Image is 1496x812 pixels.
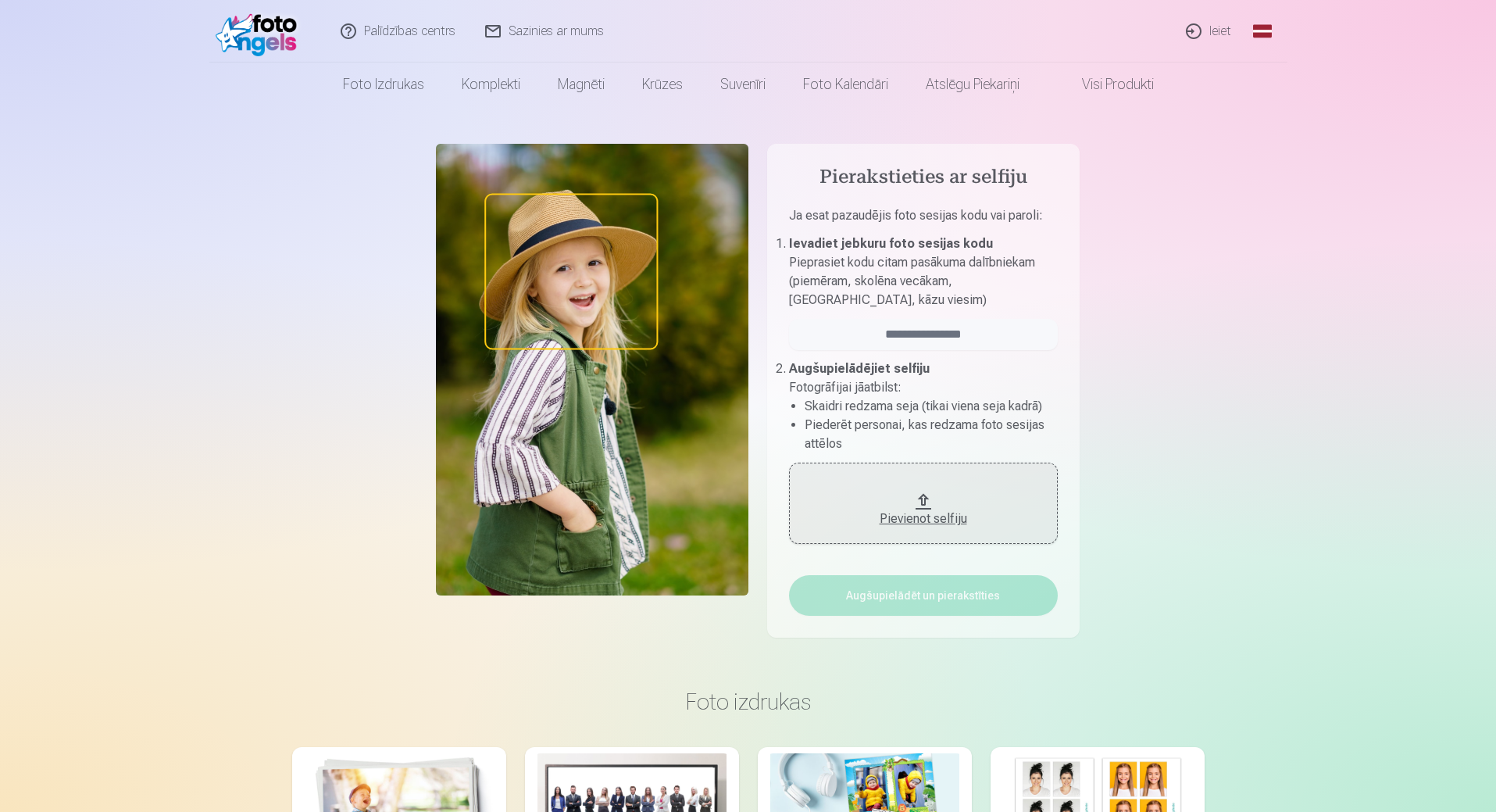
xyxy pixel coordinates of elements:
p: Fotogrāfijai jāatbilst : [789,378,1058,397]
p: Ja esat pazaudējis foto sesijas kodu vai paroli : [789,206,1058,234]
a: Foto izdrukas [324,63,443,106]
b: Augšupielādējiet selfiju [789,361,930,376]
b: Ievadiet jebkuru foto sesijas kodu [789,236,993,251]
div: Pievienot selfiju [805,510,1042,528]
a: Visi produkti [1038,63,1173,106]
li: Piederēt personai, kas redzama foto sesijas attēlos [805,416,1058,453]
button: Augšupielādēt un pierakstīties [789,575,1058,616]
button: Pievienot selfiju [789,463,1058,544]
h4: Pierakstieties ar selfiju [789,166,1058,191]
a: Komplekti [443,63,539,106]
h3: Foto izdrukas [305,688,1192,716]
a: Suvenīri [702,63,784,106]
a: Krūzes [623,63,702,106]
a: Atslēgu piekariņi [907,63,1038,106]
p: Pieprasiet kodu citam pasākuma dalībniekam (piemēram, skolēna vecākam, [GEOGRAPHIC_DATA], kāzu vi... [789,253,1058,309]
a: Magnēti [539,63,623,106]
a: Foto kalendāri [784,63,907,106]
li: Skaidri redzama seja (tikai viena seja kadrā) [805,397,1058,416]
img: /fa1 [216,6,305,56]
